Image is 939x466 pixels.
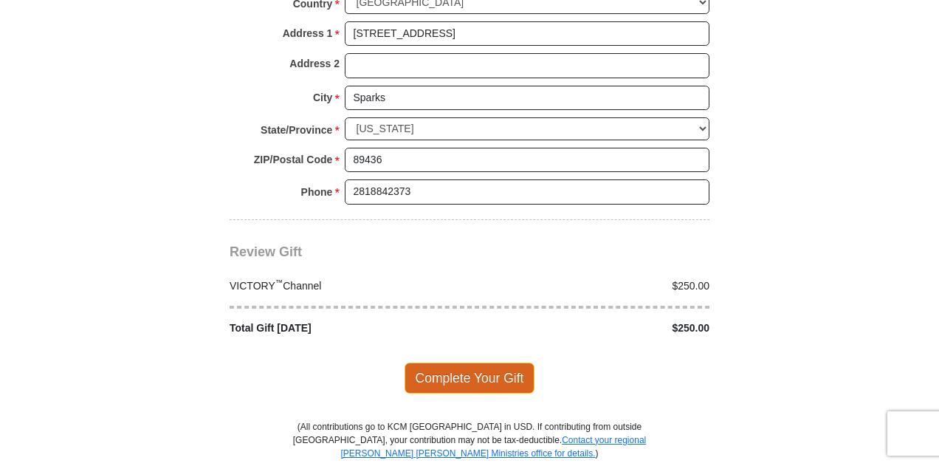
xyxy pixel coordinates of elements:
strong: State/Province [261,120,332,140]
sup: ™ [275,278,283,287]
a: Contact your regional [PERSON_NAME] [PERSON_NAME] Ministries office for details. [340,435,646,459]
span: Review Gift [230,244,302,259]
div: Total Gift [DATE] [222,321,470,336]
div: $250.00 [469,321,718,336]
div: VICTORY Channel [222,278,470,294]
strong: Address 1 [283,23,333,44]
span: Complete Your Gift [405,363,535,394]
strong: ZIP/Postal Code [254,149,333,170]
div: $250.00 [469,278,718,294]
strong: Address 2 [289,53,340,74]
strong: Phone [301,182,333,202]
strong: City [313,87,332,108]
